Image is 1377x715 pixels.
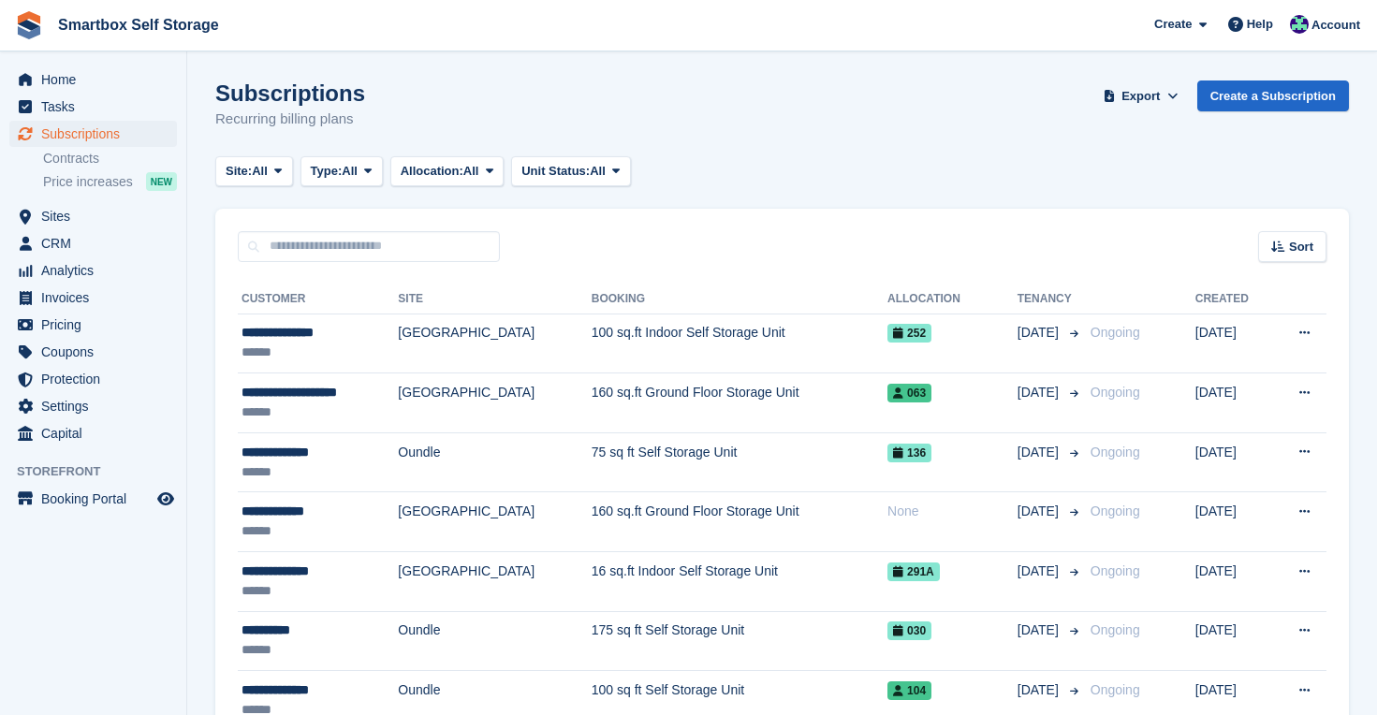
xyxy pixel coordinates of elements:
span: [DATE] [1018,443,1062,462]
span: 030 [887,621,931,640]
span: 104 [887,681,931,700]
span: Coupons [41,339,154,365]
span: [DATE] [1018,620,1062,640]
button: Export [1100,80,1182,111]
a: Contracts [43,150,177,168]
th: Created [1195,285,1271,314]
td: Oundle [398,432,591,492]
a: Preview store [154,488,177,510]
th: Customer [238,285,398,314]
span: Export [1121,87,1160,106]
span: Booking Portal [41,486,154,512]
td: 75 sq ft Self Storage Unit [592,432,887,492]
td: [DATE] [1195,432,1271,492]
span: Sites [41,203,154,229]
a: menu [9,66,177,93]
span: Help [1247,15,1273,34]
span: Analytics [41,257,154,284]
a: menu [9,203,177,229]
th: Allocation [887,285,1018,314]
a: menu [9,257,177,284]
span: [DATE] [1018,502,1062,521]
span: Subscriptions [41,121,154,147]
span: Protection [41,366,154,392]
span: [DATE] [1018,562,1062,581]
span: Ongoing [1091,325,1140,340]
td: 16 sq.ft Indoor Self Storage Unit [592,552,887,612]
span: Ongoing [1091,622,1140,637]
td: 100 sq.ft Indoor Self Storage Unit [592,314,887,373]
img: Roger Canham [1290,15,1309,34]
span: Ongoing [1091,682,1140,697]
th: Tenancy [1018,285,1083,314]
span: [DATE] [1018,383,1062,402]
span: Ongoing [1091,385,1140,400]
td: [GEOGRAPHIC_DATA] [398,492,591,552]
td: 160 sq.ft Ground Floor Storage Unit [592,492,887,552]
td: [DATE] [1195,552,1271,612]
span: All [463,162,479,181]
td: [DATE] [1195,611,1271,671]
td: Oundle [398,611,591,671]
a: menu [9,486,177,512]
td: [DATE] [1195,492,1271,552]
a: menu [9,94,177,120]
span: Unit Status: [521,162,590,181]
span: 063 [887,384,931,402]
span: Account [1311,16,1360,35]
a: menu [9,366,177,392]
td: [GEOGRAPHIC_DATA] [398,373,591,433]
a: Price increases NEW [43,171,177,192]
span: 252 [887,324,931,343]
td: 175 sq ft Self Storage Unit [592,611,887,671]
span: [DATE] [1018,680,1062,700]
span: Allocation: [401,162,463,181]
div: None [887,502,1018,521]
a: menu [9,285,177,311]
a: menu [9,312,177,338]
td: 160 sq.ft Ground Floor Storage Unit [592,373,887,433]
button: Allocation: All [390,156,505,187]
span: All [342,162,358,181]
span: Type: [311,162,343,181]
span: Pricing [41,312,154,338]
span: Storefront [17,462,186,481]
span: Create [1154,15,1192,34]
a: Create a Subscription [1197,80,1349,111]
span: [DATE] [1018,323,1062,343]
span: All [590,162,606,181]
span: Ongoing [1091,563,1140,578]
a: Smartbox Self Storage [51,9,227,40]
span: Invoices [41,285,154,311]
span: CRM [41,230,154,256]
span: Ongoing [1091,445,1140,460]
a: menu [9,393,177,419]
button: Unit Status: All [511,156,630,187]
button: Site: All [215,156,293,187]
th: Site [398,285,591,314]
td: [DATE] [1195,314,1271,373]
a: menu [9,420,177,446]
button: Type: All [300,156,383,187]
span: 136 [887,444,931,462]
th: Booking [592,285,887,314]
a: menu [9,121,177,147]
span: Price increases [43,173,133,191]
span: Settings [41,393,154,419]
span: Site: [226,162,252,181]
span: 291A [887,562,940,581]
span: Home [41,66,154,93]
td: [GEOGRAPHIC_DATA] [398,314,591,373]
a: menu [9,230,177,256]
p: Recurring billing plans [215,109,365,130]
td: [DATE] [1195,373,1271,433]
h1: Subscriptions [215,80,365,106]
img: stora-icon-8386f47178a22dfd0bd8f6a31ec36ba5ce8667c1dd55bd0f319d3a0aa187defe.svg [15,11,43,39]
span: Capital [41,420,154,446]
td: [GEOGRAPHIC_DATA] [398,552,591,612]
div: NEW [146,172,177,191]
span: All [252,162,268,181]
span: Ongoing [1091,503,1140,518]
span: Sort [1289,238,1313,256]
span: Tasks [41,94,154,120]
